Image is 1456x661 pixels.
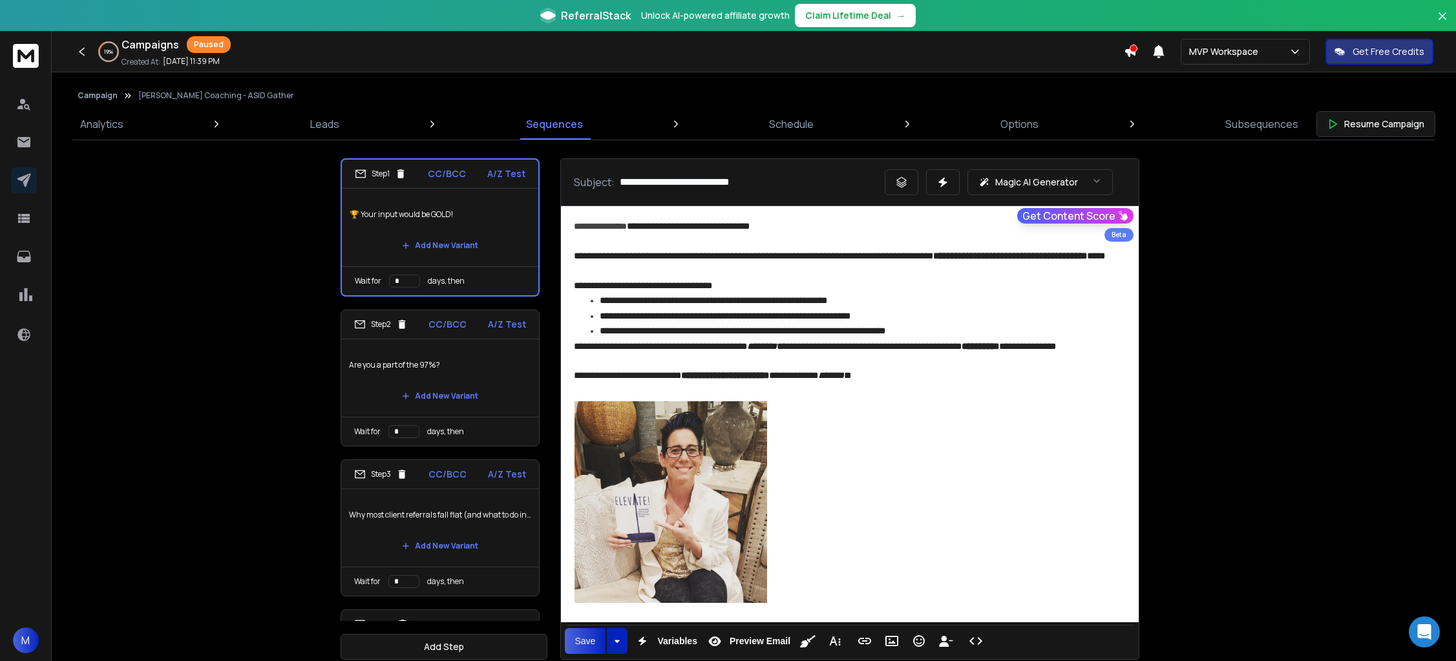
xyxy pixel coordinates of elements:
[163,56,220,67] p: [DATE] 11:39 PM
[1218,109,1306,140] a: Subsequences
[993,109,1046,140] a: Options
[428,318,467,331] p: CC/BCC
[341,634,547,660] button: Add Step
[354,426,381,437] p: Wait for
[310,116,339,132] p: Leads
[187,36,231,53] div: Paused
[964,628,988,654] button: Code View
[349,347,531,383] p: Are you a part of the 97%?
[795,4,916,27] button: Claim Lifetime Deal→
[354,468,408,480] div: Step 3
[349,497,531,533] p: Why most client referrals fall flat (and what to do instead)
[1017,208,1134,224] button: Get Content Score
[1225,116,1298,132] p: Subsequences
[796,628,820,654] button: Clean HTML
[896,9,905,22] span: →
[574,174,615,190] p: Subject:
[13,627,39,653] button: M
[655,636,700,647] span: Variables
[823,628,847,654] button: More Text
[487,167,525,180] p: A/Z Test
[427,426,464,437] p: days, then
[1353,45,1424,58] p: Get Free Credits
[427,576,464,587] p: days, then
[341,158,540,297] li: Step1CC/BCCA/Z Test🏆 Your input would be GOLD!Add New VariantWait fordays, then
[1434,8,1451,39] button: Close banner
[1409,616,1440,647] div: Open Intercom Messenger
[761,109,821,140] a: Schedule
[488,318,526,331] p: A/Z Test
[428,276,465,286] p: days, then
[561,8,631,23] span: ReferralStack
[488,618,526,631] p: A/Z Test
[121,57,160,67] p: Created At:
[121,37,179,52] h1: Campaigns
[355,168,406,180] div: Step 1
[428,167,466,180] p: CC/BCC
[350,196,531,233] p: 🏆 Your input would be GOLD!
[1000,116,1039,132] p: Options
[880,628,904,654] button: Insert Image (⌘P)
[488,468,526,481] p: A/Z Test
[641,9,790,22] p: Unlock AI-powered affiliate growth
[355,276,381,286] p: Wait for
[995,176,1078,189] p: Magic AI Generator
[354,576,381,587] p: Wait for
[518,109,591,140] a: Sequences
[967,169,1113,195] button: Magic AI Generator
[428,468,467,481] p: CC/BCC
[1189,45,1263,58] p: MVP Workspace
[354,618,408,630] div: Step 4
[727,636,793,647] span: Preview Email
[302,109,347,140] a: Leads
[526,116,583,132] p: Sequences
[104,48,113,56] p: 19 %
[392,383,489,409] button: Add New Variant
[1316,111,1435,137] button: Resume Campaign
[354,319,408,330] div: Step 2
[341,459,540,596] li: Step3CC/BCCA/Z TestWhy most client referrals fall flat (and what to do instead)Add New VariantWai...
[341,310,540,446] li: Step2CC/BCCA/Z TestAre you a part of the 97%?Add New VariantWait fordays, then
[1325,39,1433,65] button: Get Free Credits
[429,618,467,631] p: CC/BCC
[80,116,123,132] p: Analytics
[78,90,118,101] button: Campaign
[72,109,131,140] a: Analytics
[392,233,489,258] button: Add New Variant
[907,628,931,654] button: Emoticons
[565,628,606,654] button: Save
[138,90,294,101] p: [PERSON_NAME] Coaching - ASID Gather
[392,533,489,559] button: Add New Variant
[630,628,700,654] button: Variables
[852,628,877,654] button: Insert Link (⌘K)
[1104,228,1134,242] div: Beta
[702,628,793,654] button: Preview Email
[769,116,814,132] p: Schedule
[934,628,958,654] button: Insert Unsubscribe Link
